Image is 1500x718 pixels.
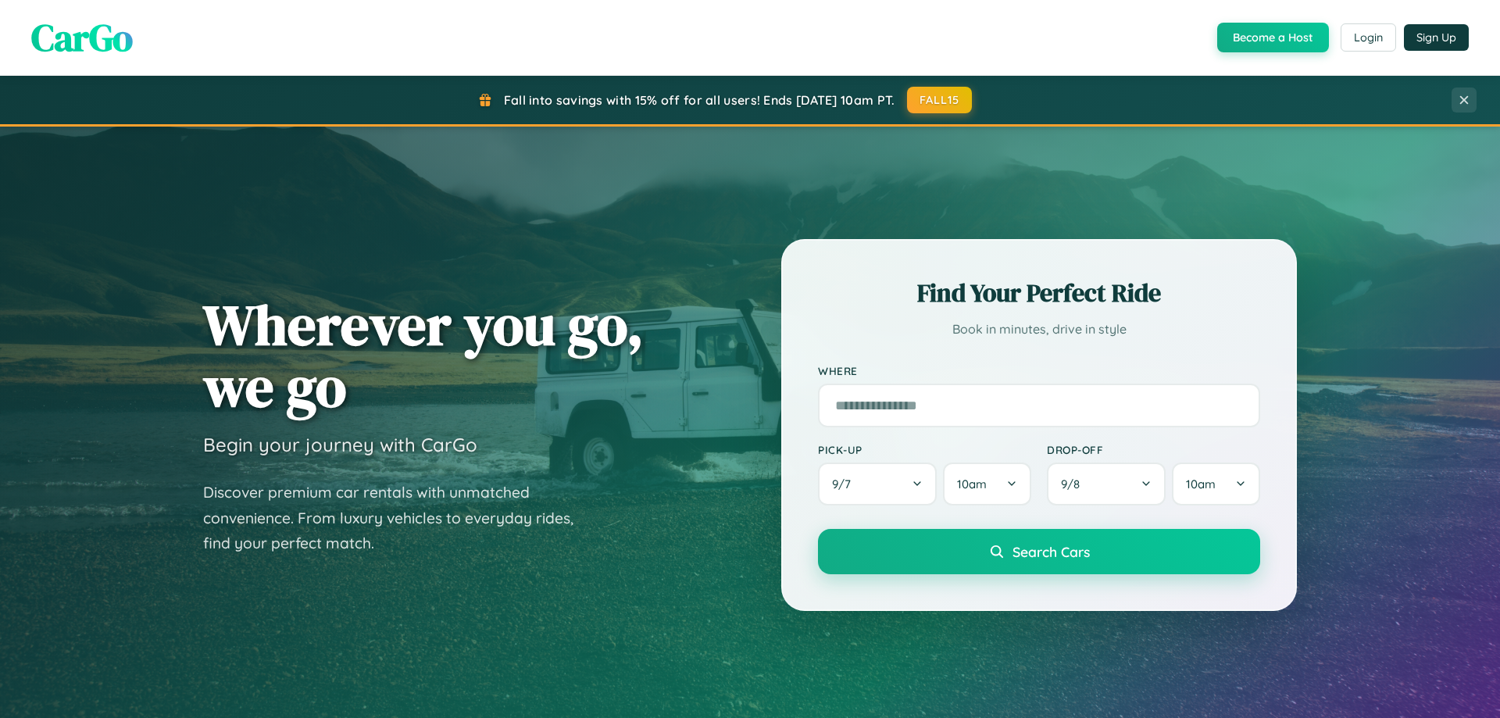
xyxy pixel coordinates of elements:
[1172,463,1260,505] button: 10am
[203,480,594,556] p: Discover premium car rentals with unmatched convenience. From luxury vehicles to everyday rides, ...
[907,87,973,113] button: FALL15
[31,12,133,63] span: CarGo
[203,294,644,417] h1: Wherever you go, we go
[203,433,477,456] h3: Begin your journey with CarGo
[1217,23,1329,52] button: Become a Host
[832,477,859,491] span: 9 / 7
[1404,24,1469,51] button: Sign Up
[957,477,987,491] span: 10am
[818,529,1260,574] button: Search Cars
[504,92,895,108] span: Fall into savings with 15% off for all users! Ends [DATE] 10am PT.
[818,364,1260,377] label: Where
[1186,477,1216,491] span: 10am
[943,463,1031,505] button: 10am
[1047,443,1260,456] label: Drop-off
[1047,463,1166,505] button: 9/8
[1061,477,1087,491] span: 9 / 8
[818,318,1260,341] p: Book in minutes, drive in style
[818,443,1031,456] label: Pick-up
[818,463,937,505] button: 9/7
[1012,543,1090,560] span: Search Cars
[1341,23,1396,52] button: Login
[818,276,1260,310] h2: Find Your Perfect Ride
